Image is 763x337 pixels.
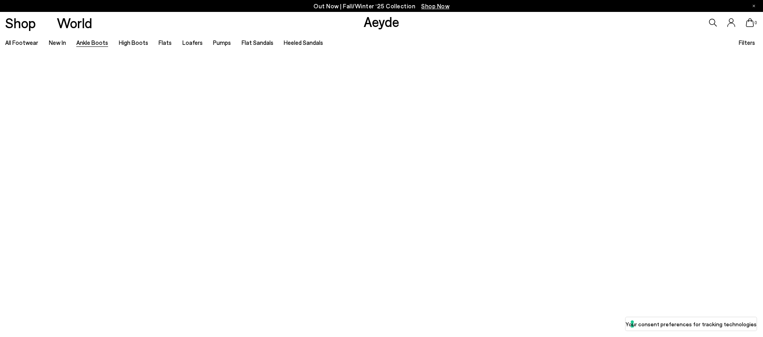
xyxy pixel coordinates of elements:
a: Ankle Boots [76,39,108,46]
span: 0 [754,21,758,25]
span: Navigate to /collections/new-in [421,2,449,10]
a: Flats [159,39,172,46]
a: Flat Sandals [242,39,273,46]
label: Your consent preferences for tracking technologies [626,320,757,328]
a: High Boots [119,39,148,46]
a: Heeled Sandals [284,39,323,46]
a: Loafers [182,39,203,46]
a: Aeyde [364,13,399,30]
a: 0 [746,18,754,27]
a: Shop [5,16,36,30]
a: Pumps [213,39,231,46]
a: World [57,16,92,30]
button: Your consent preferences for tracking technologies [626,317,757,331]
a: New In [49,39,66,46]
a: All Footwear [5,39,38,46]
span: Filters [739,39,755,46]
p: Out Now | Fall/Winter ‘25 Collection [314,1,449,11]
